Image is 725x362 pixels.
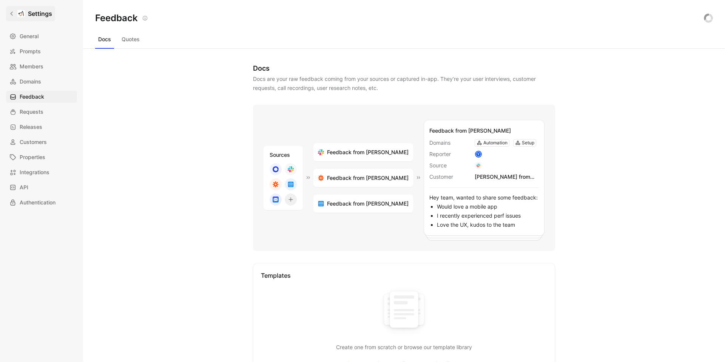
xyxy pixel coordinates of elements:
[6,30,77,42] a: General
[20,92,44,101] span: Feedback
[95,12,138,24] h2: Feedback
[483,139,507,147] div: Automation
[20,77,41,86] span: Domains
[6,196,77,209] a: Authentication
[6,91,77,103] a: Feedback
[429,172,472,181] span: Customer
[429,161,472,170] span: Source
[429,150,472,159] span: Reporter
[20,32,39,41] span: General
[253,64,555,73] div: Docs
[20,138,47,147] span: Customers
[6,151,77,163] a: Properties
[20,47,41,56] span: Prompts
[429,187,539,229] div: Hey team, wanted to share some feedback:
[20,183,28,192] span: API
[475,172,539,181] div: [PERSON_NAME] from
[20,62,43,71] span: Members
[6,60,77,73] a: Members
[270,152,290,158] span: Sources
[6,76,77,88] a: Domains
[437,211,539,220] li: I recently experienced perf issues
[253,74,555,93] div: Docs are your raw feedback coming from your sources or captured in-app. They’re your user intervi...
[20,153,45,162] span: Properties
[429,138,472,147] span: Domains
[20,107,43,116] span: Requests
[6,121,77,133] a: Releases
[437,202,539,211] li: Would love a mobile app
[6,181,77,193] a: API
[327,148,409,157] span: Feedback from [PERSON_NAME]
[378,286,430,337] img: template illustration
[119,33,143,45] button: Quotes
[20,168,49,177] span: Integrations
[437,220,539,229] li: Love the UX, kudos to the team
[6,136,77,148] a: Customers
[20,122,42,131] span: Releases
[261,343,547,352] p: Create one from scratch or browse our template library
[522,139,534,147] div: Setup
[6,6,55,21] a: Settings
[6,45,77,57] a: Prompts
[28,9,52,18] h1: Settings
[327,173,409,183] span: Feedback from [PERSON_NAME]
[6,106,77,118] a: Requests
[429,127,511,134] span: Feedback from [PERSON_NAME]
[327,199,409,208] span: Feedback from [PERSON_NAME]
[20,198,56,207] span: Authentication
[261,271,547,280] div: Templates
[476,152,481,157] div: Y
[6,166,77,178] a: Integrations
[95,33,114,45] button: Docs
